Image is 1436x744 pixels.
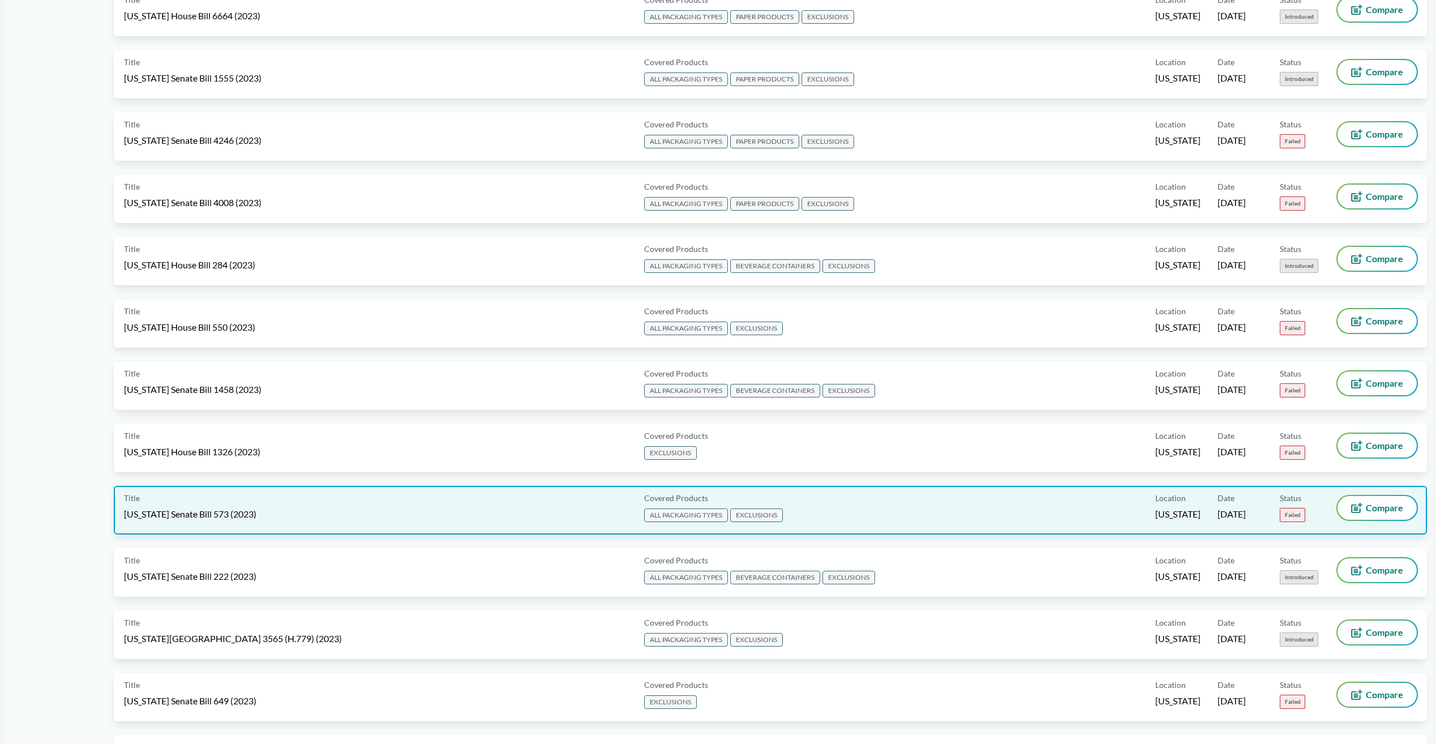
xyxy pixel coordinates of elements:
span: Date [1218,430,1234,442]
span: Status [1280,679,1301,691]
span: [US_STATE] [1155,72,1201,84]
span: EXCLUSIONS [730,633,783,647]
span: [US_STATE] [1155,632,1201,645]
span: ALL PACKAGING TYPES [644,508,728,522]
span: [US_STATE] [1155,134,1201,147]
span: Title [124,305,140,317]
span: ALL PACKAGING TYPES [644,197,728,211]
span: Failed [1280,134,1305,148]
span: [US_STATE] [1155,695,1201,707]
button: Compare [1338,60,1417,84]
span: Compare [1366,5,1403,14]
span: [DATE] [1218,383,1246,396]
span: Introduced [1280,72,1318,86]
span: [DATE] [1218,446,1246,458]
span: Location [1155,305,1186,317]
button: Compare [1338,558,1417,582]
span: Date [1218,118,1234,130]
span: PAPER PRODUCTS [730,72,799,86]
span: [US_STATE] House Bill 550 (2023) [124,321,255,333]
span: [DATE] [1218,10,1246,22]
span: [US_STATE] Senate Bill 4008 (2023) [124,196,262,209]
span: ALL PACKAGING TYPES [644,571,728,584]
span: Failed [1280,695,1305,709]
span: Compare [1366,192,1403,201]
span: EXCLUSIONS [801,72,854,86]
span: Covered Products [644,305,708,317]
span: BEVERAGE CONTAINERS [730,259,820,273]
span: Failed [1280,196,1305,211]
span: Covered Products [644,492,708,504]
span: [US_STATE] [1155,10,1201,22]
span: [DATE] [1218,695,1246,707]
span: EXCLUSIONS [822,259,875,273]
span: Title [124,56,140,68]
span: Date [1218,367,1234,379]
span: ALL PACKAGING TYPES [644,633,728,647]
span: Status [1280,181,1301,193]
span: [US_STATE] [1155,446,1201,458]
span: Location [1155,181,1186,193]
span: [US_STATE] Senate Bill 573 (2023) [124,508,256,520]
button: Compare [1338,185,1417,208]
span: Status [1280,430,1301,442]
span: EXCLUSIONS [822,384,875,397]
button: Compare [1338,621,1417,644]
span: Date [1218,679,1234,691]
span: Location [1155,679,1186,691]
span: ALL PACKAGING TYPES [644,259,728,273]
span: [DATE] [1218,259,1246,271]
span: Title [124,367,140,379]
span: Compare [1366,690,1403,699]
span: Compare [1366,67,1403,76]
span: Covered Products [644,181,708,193]
span: Title [124,118,140,130]
span: [US_STATE] Senate Bill 4246 (2023) [124,134,262,147]
span: Date [1218,243,1234,255]
span: Introduced [1280,632,1318,647]
span: Location [1155,492,1186,504]
button: Compare [1338,371,1417,395]
span: [DATE] [1218,196,1246,209]
span: [DATE] [1218,321,1246,333]
button: Compare [1338,122,1417,146]
span: Compare [1366,441,1403,450]
span: Covered Products [644,56,708,68]
span: [US_STATE] [1155,383,1201,396]
span: Date [1218,617,1234,628]
span: ALL PACKAGING TYPES [644,10,728,24]
span: [DATE] [1218,72,1246,84]
span: Failed [1280,383,1305,397]
span: Covered Products [644,367,708,379]
span: Location [1155,617,1186,628]
span: [US_STATE] House Bill 6664 (2023) [124,10,260,22]
span: [US_STATE] Senate Bill 649 (2023) [124,695,256,707]
span: Compare [1366,254,1403,263]
span: Location [1155,367,1186,379]
button: Compare [1338,496,1417,520]
span: BEVERAGE CONTAINERS [730,384,820,397]
span: Compare [1366,628,1403,637]
button: Compare [1338,309,1417,333]
span: EXCLUSIONS [644,446,697,460]
span: [DATE] [1218,570,1246,583]
span: Date [1218,181,1234,193]
span: Location [1155,243,1186,255]
span: Compare [1366,130,1403,139]
span: Introduced [1280,259,1318,273]
span: Status [1280,617,1301,628]
span: Title [124,617,140,628]
span: Introduced [1280,10,1318,24]
span: Covered Products [644,679,708,691]
span: Failed [1280,321,1305,335]
button: Compare [1338,683,1417,707]
span: Location [1155,56,1186,68]
span: [DATE] [1218,508,1246,520]
span: Location [1155,554,1186,566]
span: Date [1218,554,1234,566]
span: Status [1280,118,1301,130]
span: Status [1280,554,1301,566]
span: Covered Products [644,617,708,628]
span: Status [1280,56,1301,68]
span: Title [124,554,140,566]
